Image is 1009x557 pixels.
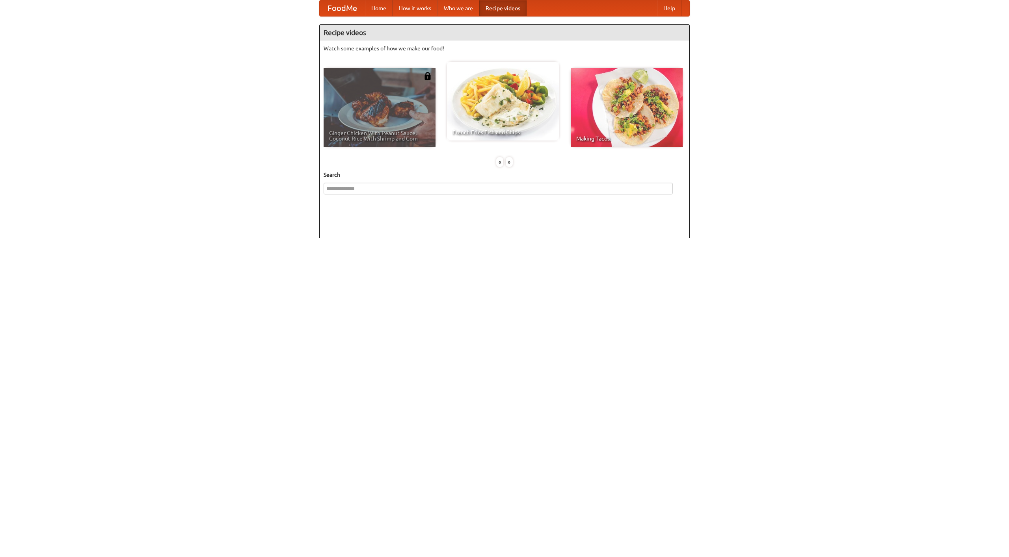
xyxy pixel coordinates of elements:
a: How it works [393,0,437,16]
a: Making Tacos [571,68,683,147]
a: Home [365,0,393,16]
a: Who we are [437,0,479,16]
a: FoodMe [320,0,365,16]
a: French Fries Fish and Chips [447,62,559,141]
h4: Recipe videos [320,25,689,41]
a: Recipe videos [479,0,527,16]
p: Watch some examples of how we make our food! [324,44,685,52]
a: Help [657,0,681,16]
img: 483408.png [424,72,432,80]
span: French Fries Fish and Chips [452,130,553,135]
h5: Search [324,171,685,179]
div: « [496,157,503,167]
span: Making Tacos [576,136,677,141]
div: » [506,157,513,167]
